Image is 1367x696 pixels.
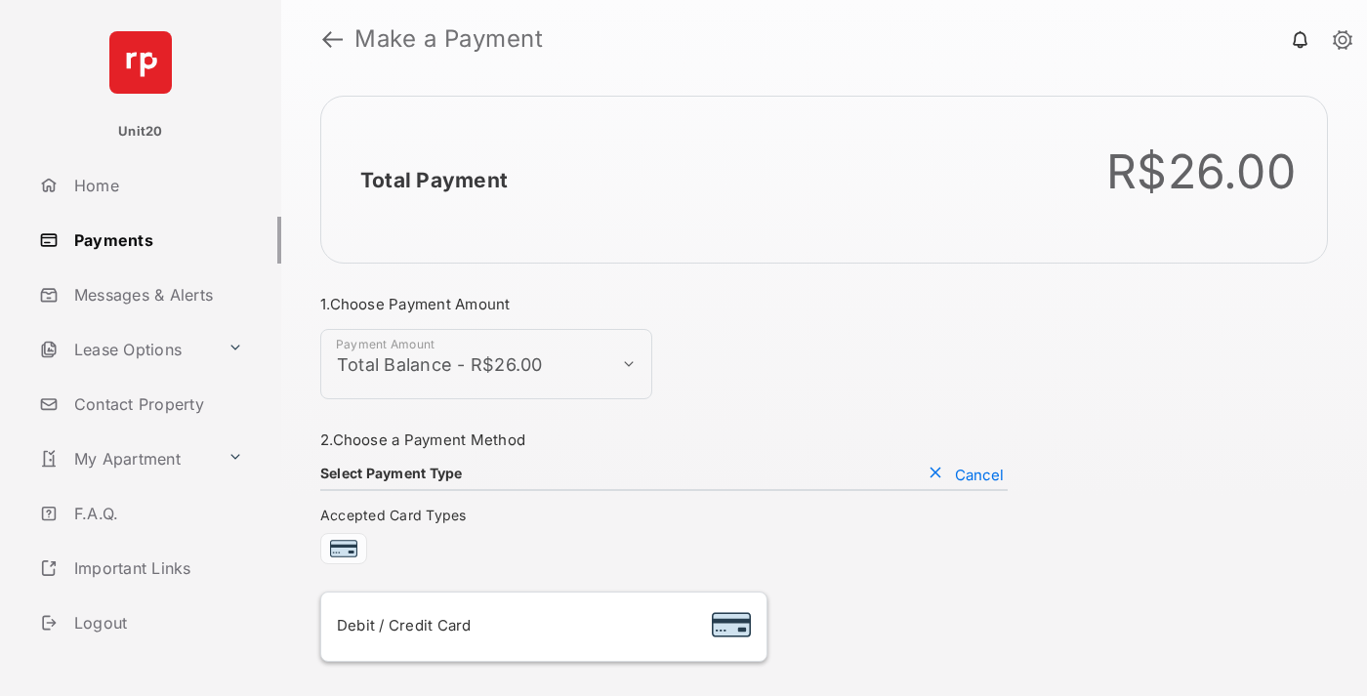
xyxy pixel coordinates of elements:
h4: Select Payment Type [320,465,463,481]
a: Important Links [31,545,251,592]
a: Home [31,162,281,209]
a: Logout [31,599,281,646]
img: svg+xml;base64,PHN2ZyB4bWxucz0iaHR0cDovL3d3dy53My5vcmcvMjAwMC9zdmciIHdpZHRoPSI2NCIgaGVpZ2h0PSI2NC... [109,31,172,94]
strong: Make a Payment [354,27,543,51]
span: Accepted Card Types [320,507,475,523]
a: F.A.Q. [31,490,281,537]
a: Contact Property [31,381,281,428]
a: Payments [31,217,281,264]
a: Messages & Alerts [31,271,281,318]
p: Unit20 [118,122,163,142]
div: R$26.00 [1106,143,1296,200]
a: My Apartment [31,435,220,482]
h3: 1. Choose Payment Amount [320,295,1008,313]
a: Lease Options [31,326,220,373]
span: Debit / Credit Card [337,616,472,635]
h3: 2. Choose a Payment Method [320,430,1008,449]
h2: Total Payment [360,168,508,192]
button: Cancel [924,465,1008,484]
